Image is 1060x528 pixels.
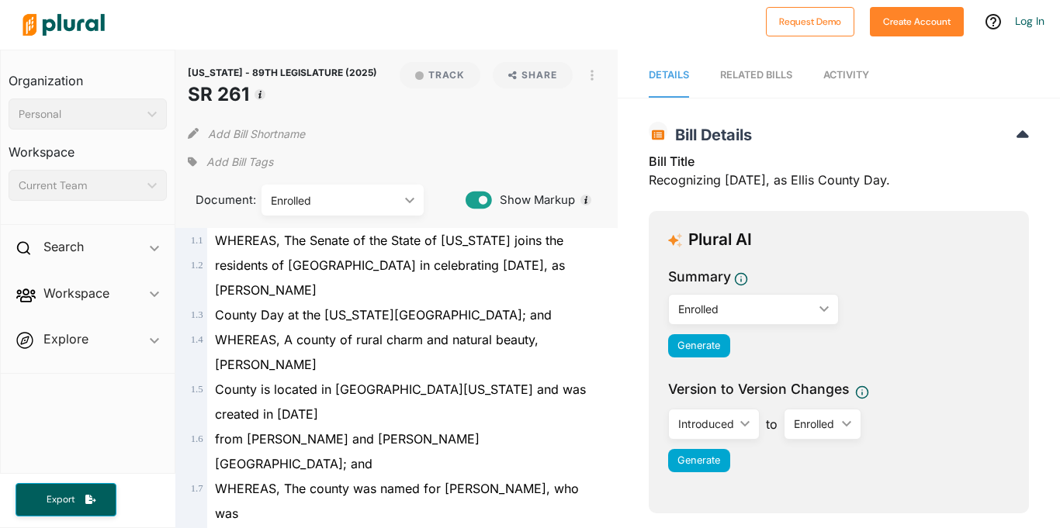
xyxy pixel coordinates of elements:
span: residents of [GEOGRAPHIC_DATA] in celebrating [DATE], as [PERSON_NAME] [215,257,565,298]
div: Recognizing [DATE], as Ellis County Day. [649,152,1029,198]
button: Share [493,62,573,88]
span: 1 . 5 [191,384,203,395]
a: Activity [823,53,869,98]
span: 1 . 4 [191,334,203,345]
span: Show Markup [492,192,575,209]
div: Tooltip anchor [579,193,593,207]
span: WHEREAS, The Senate of the State of [US_STATE] joins the [215,233,563,248]
h3: Workspace [9,129,167,164]
h3: Summary [668,267,731,287]
span: 1 . 6 [191,433,203,444]
button: Create Account [870,7,964,36]
button: Generate [668,334,730,357]
a: Create Account [870,12,964,29]
div: Current Team [19,178,141,194]
h3: Organization [9,58,167,92]
span: Bill Details [667,126,752,144]
span: Details [649,69,689,81]
div: RELATED BILLS [720,67,792,82]
h2: Search [43,238,84,255]
span: Generate [677,340,720,351]
h1: SR 261 [188,81,377,109]
a: Details [649,53,689,98]
button: Track [400,62,480,88]
span: Export [36,493,85,506]
div: Personal [19,106,141,123]
button: Request Demo [766,7,854,36]
button: Export [16,483,116,516]
a: RELATED BILLS [720,53,792,98]
span: 1 . 3 [191,309,203,320]
span: from [PERSON_NAME] and [PERSON_NAME][GEOGRAPHIC_DATA]; and [215,431,480,471]
span: 1 . 7 [191,483,203,494]
div: Enrolled [271,192,399,209]
button: Add Bill Shortname [208,121,305,146]
div: Add tags [188,150,273,174]
span: [US_STATE] - 89TH LEGISLATURE (2025) [188,67,377,78]
a: Request Demo [766,12,854,29]
h3: Bill Title [649,152,1029,171]
span: Version to Version Changes [668,379,849,399]
button: Share [487,62,579,88]
div: Introduced [678,416,734,432]
span: Add Bill Tags [206,154,273,170]
span: Activity [823,69,869,81]
button: Generate [668,449,730,472]
span: Generate [677,454,720,466]
span: Document: [188,192,242,209]
span: County is located in [GEOGRAPHIC_DATA][US_STATE] and was created in [DATE] [215,381,586,422]
a: Log In [1015,14,1044,28]
span: to [760,415,784,433]
span: 1 . 1 [191,235,203,246]
span: 1 . 2 [191,260,203,271]
div: Enrolled [678,301,813,317]
span: WHEREAS, A county of rural charm and natural beauty, [PERSON_NAME] [215,332,539,372]
span: WHEREAS, The county was named for [PERSON_NAME], who was [215,481,579,521]
h3: Plural AI [688,230,752,250]
span: County Day at the [US_STATE][GEOGRAPHIC_DATA]; and [215,307,552,323]
div: Enrolled [794,416,836,432]
div: Tooltip anchor [253,88,267,102]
